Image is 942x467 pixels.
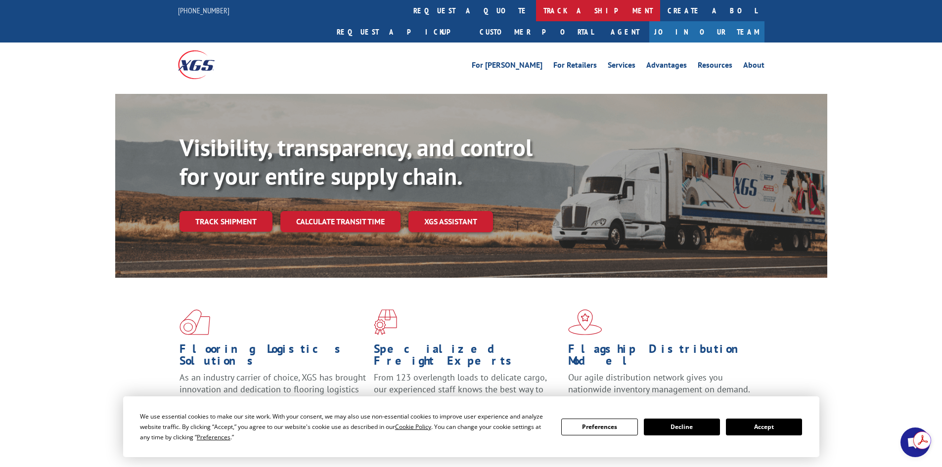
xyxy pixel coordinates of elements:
[179,372,366,407] span: As an industry carrier of choice, XGS has brought innovation and dedication to flooring logistics...
[472,21,601,42] a: Customer Portal
[472,61,542,72] a: For [PERSON_NAME]
[123,396,819,457] div: Cookie Consent Prompt
[179,132,533,191] b: Visibility, transparency, and control for your entire supply chain.
[561,419,637,435] button: Preferences
[197,433,230,441] span: Preferences
[698,61,732,72] a: Resources
[374,372,561,416] p: From 123 overlength loads to delicate cargo, our experienced staff knows the best way to move you...
[374,309,397,335] img: xgs-icon-focused-on-flooring-red
[280,211,401,232] a: Calculate transit time
[408,211,493,232] a: XGS ASSISTANT
[726,419,802,435] button: Accept
[646,61,687,72] a: Advantages
[329,21,472,42] a: Request a pickup
[649,21,764,42] a: Join Our Team
[179,211,272,232] a: Track shipment
[601,21,649,42] a: Agent
[179,343,366,372] h1: Flooring Logistics Solutions
[568,343,755,372] h1: Flagship Distribution Model
[395,423,431,431] span: Cookie Policy
[568,309,602,335] img: xgs-icon-flagship-distribution-model-red
[900,427,930,457] div: Open chat
[743,61,764,72] a: About
[374,343,561,372] h1: Specialized Freight Experts
[644,419,720,435] button: Decline
[178,5,229,15] a: [PHONE_NUMBER]
[553,61,597,72] a: For Retailers
[608,61,635,72] a: Services
[179,309,210,335] img: xgs-icon-total-supply-chain-intelligence-red
[140,411,549,442] div: We use essential cookies to make our site work. With your consent, we may also use non-essential ...
[568,372,750,395] span: Our agile distribution network gives you nationwide inventory management on demand.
